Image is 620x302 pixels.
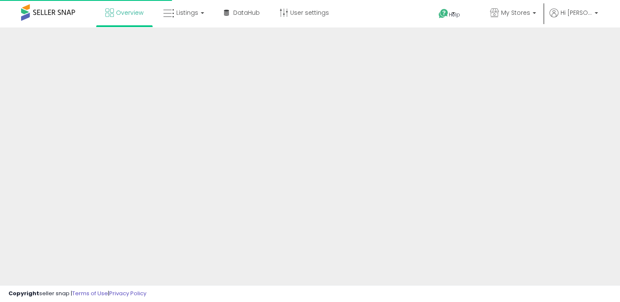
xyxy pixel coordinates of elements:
[501,8,530,17] span: My Stores
[8,290,146,298] div: seller snap | |
[176,8,198,17] span: Listings
[449,11,460,18] span: Help
[8,289,39,297] strong: Copyright
[438,8,449,19] i: Get Help
[432,2,477,27] a: Help
[116,8,143,17] span: Overview
[233,8,260,17] span: DataHub
[72,289,108,297] a: Terms of Use
[550,8,598,27] a: Hi [PERSON_NAME]
[561,8,592,17] span: Hi [PERSON_NAME]
[109,289,146,297] a: Privacy Policy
